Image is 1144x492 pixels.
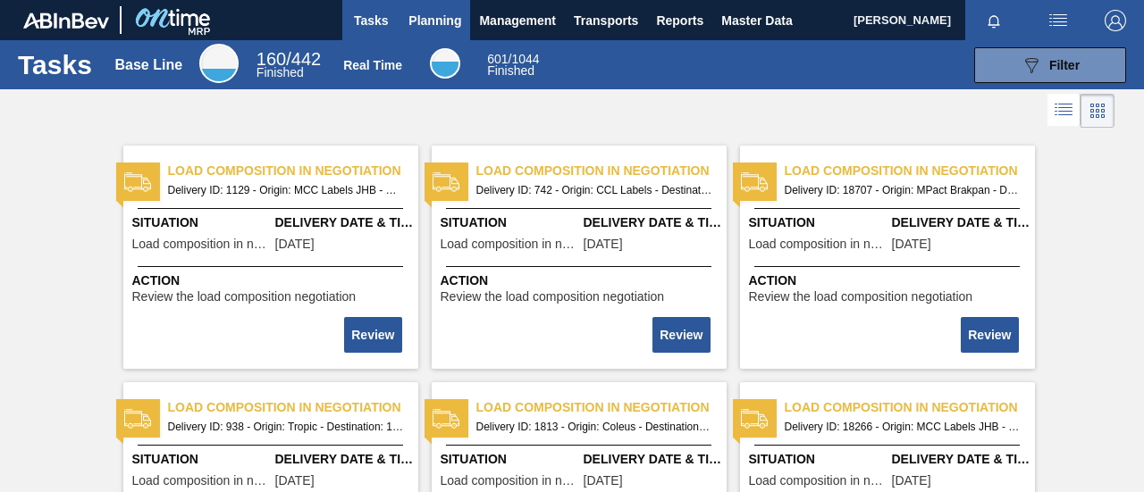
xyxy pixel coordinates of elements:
span: Load composition in negotiation [441,474,579,488]
img: status [433,169,459,196]
span: Situation [132,213,271,232]
img: status [433,405,459,432]
span: Delivery ID: 938 - Origin: Tropic - Destination: 1SD [168,417,404,437]
div: Complete task: 2215277 [654,315,711,354]
div: Complete task: 2215278 [963,315,1020,354]
button: Filter [974,47,1126,83]
span: Situation [441,213,579,232]
span: Situation [441,450,579,469]
span: Situation [132,450,271,469]
span: Load composition in negotiation [785,162,1035,180]
span: Load composition in negotiation [785,398,1035,417]
img: status [124,405,151,432]
span: Situation [749,213,887,232]
span: Load composition in negotiation [476,398,727,417]
button: Review [961,317,1018,353]
div: Complete task: 2215276 [346,315,403,354]
button: Notifications [965,8,1022,33]
div: Real Time [343,58,402,72]
span: Delivery Date & Time [584,450,722,469]
span: Action [749,271,1030,290]
span: Delivery Date & Time [892,213,1030,232]
span: Finished [487,63,534,78]
img: status [124,169,151,196]
span: Review the load composition negotiation [132,290,357,304]
span: 01/27/2023, [584,238,623,251]
span: Delivery ID: 742 - Origin: CCL Labels - Destination: 1SD [476,180,712,200]
span: 601 [487,52,508,66]
div: Base Line [257,52,321,79]
div: Base Line [115,57,183,73]
span: 03/13/2023, [275,474,315,488]
span: Load composition in negotiation [168,398,418,417]
span: 09/05/2025, [892,238,931,251]
div: List Vision [1047,94,1081,128]
span: Transports [574,10,638,31]
span: Delivery ID: 18266 - Origin: MCC Labels JHB - Destination: 1SD [785,417,1021,437]
img: userActions [1047,10,1069,31]
span: Delivery Date & Time [275,450,414,469]
span: Action [132,271,414,290]
span: Tasks [351,10,391,31]
span: Load composition in negotiation [441,238,579,251]
img: status [741,169,768,196]
span: Filter [1049,58,1080,72]
span: Review the load composition negotiation [441,290,665,304]
span: Review the load composition negotiation [749,290,973,304]
span: Load composition in negotiation [168,162,418,180]
span: 03/31/2023, [275,238,315,251]
div: Real Time [430,48,460,79]
span: Finished [257,65,304,79]
span: 08/20/2025, [892,474,931,488]
div: Real Time [487,54,539,77]
img: status [741,405,768,432]
span: Action [441,271,722,290]
span: Delivery Date & Time [892,450,1030,469]
span: Delivery ID: 18707 - Origin: MPact Brakpan - Destination: 1SD [785,180,1021,200]
button: Review [344,317,401,353]
span: Delivery ID: 1129 - Origin: MCC Labels JHB - Destination: 1SD [168,180,404,200]
img: Logout [1105,10,1126,31]
span: Reports [656,10,703,31]
span: / 442 [257,49,321,69]
h1: Tasks [18,54,92,75]
span: / 1044 [487,52,539,66]
span: Planning [408,10,461,31]
div: Base Line [199,44,239,83]
div: Card Vision [1081,94,1115,128]
span: Load composition in negotiation [132,238,271,251]
span: Load composition in negotiation [476,162,727,180]
span: 06/02/2023, [584,474,623,488]
span: Load composition in negotiation [749,474,887,488]
span: Delivery ID: 1813 - Origin: Coleus - Destination: 1SD [476,417,712,437]
span: Delivery Date & Time [584,213,722,232]
span: Situation [749,450,887,469]
button: Review [652,317,710,353]
span: Load composition in negotiation [749,238,887,251]
span: Management [479,10,556,31]
span: 160 [257,49,286,69]
span: Delivery Date & Time [275,213,414,232]
img: TNhmsLtSVTkK8tSr43FrP2fwEKptu5GPRR3wAAAABJRU5ErkJggg== [23,13,109,29]
span: Load composition in negotiation [132,474,271,488]
span: Master Data [721,10,792,31]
